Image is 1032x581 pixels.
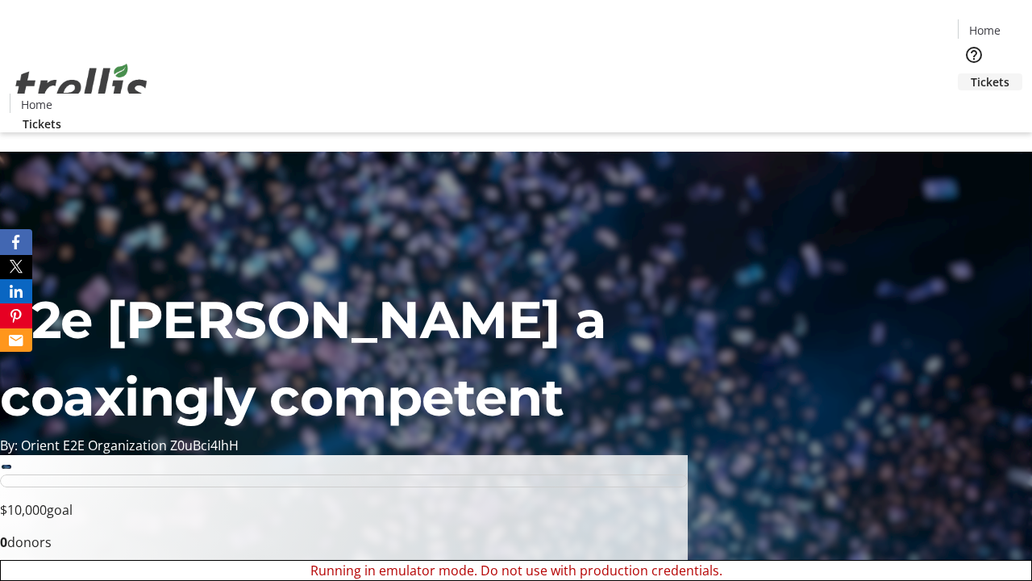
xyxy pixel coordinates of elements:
[958,90,990,123] button: Cart
[10,96,62,113] a: Home
[971,73,1009,90] span: Tickets
[23,115,61,132] span: Tickets
[959,22,1010,39] a: Home
[10,115,74,132] a: Tickets
[958,39,990,71] button: Help
[958,73,1022,90] a: Tickets
[969,22,1001,39] span: Home
[21,96,52,113] span: Home
[10,46,153,127] img: Orient E2E Organization Z0uBci4IhH's Logo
